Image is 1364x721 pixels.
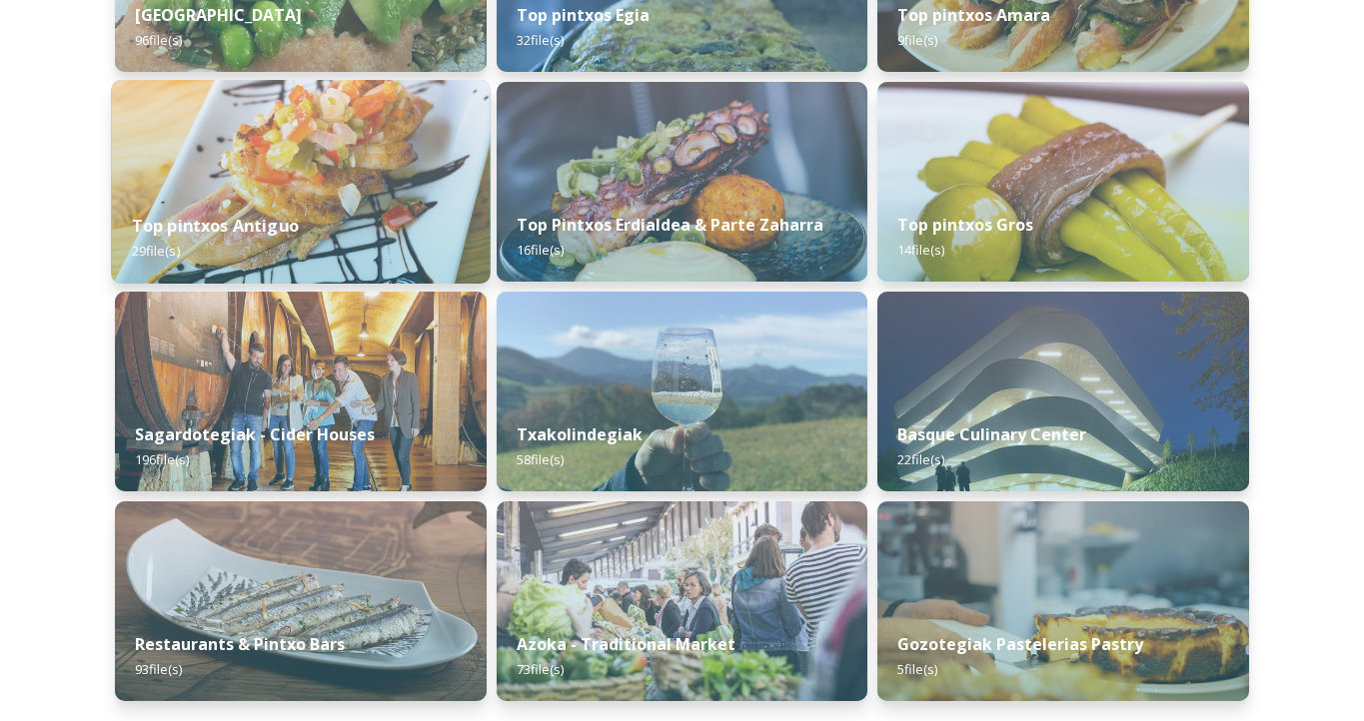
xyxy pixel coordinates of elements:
[897,214,1033,236] strong: Top pintxos Gros
[135,31,182,49] span: 96 file(s)
[135,633,345,655] strong: Restaurants & Pintxo Bars
[897,241,944,259] span: 14 file(s)
[877,501,1249,701] img: La%2520vi%25C3%25B1a-gazta-tarta-2.jpg
[115,292,487,491] img: 2209%2520Sidreria%2520petritegi_050b.jpg
[897,423,1086,445] strong: Basque Culinary Center
[897,31,937,49] span: 9 file(s)
[132,215,299,237] strong: Top pintxos Antiguo
[877,292,1249,491] img: pantalla-16.jpg
[517,450,564,468] span: 58 file(s)
[135,660,182,678] span: 93 file(s)
[497,82,868,282] img: parte-zaharreko-pintxoak_29592583328_o.jpg
[517,633,735,655] strong: Azoka - Traditional Market
[115,501,487,701] img: Anchoas%2520fritas%2520en%2520aceite%2520de%2520oliva%2520con%2520ajo%2520y%2520guindilla.jpg
[135,423,375,445] strong: Sagardotegiak - Cider Houses
[517,214,823,236] strong: Top Pintxos Erdialdea & Parte Zaharra
[897,633,1143,655] strong: Gozotegiak Pastelerias Pastry
[897,660,937,678] span: 5 file(s)
[897,4,1050,26] strong: Top pintxos Amara
[897,450,944,468] span: 22 file(s)
[497,501,868,701] img: San%2520Sebasti%25C3%25A1n_Dietmar%2520Denger-75.jpg
[517,423,643,445] strong: Txakolindegiak
[517,660,564,678] span: 73 file(s)
[497,292,868,491] img: Copa-txak.JPG
[517,241,564,259] span: 16 file(s)
[132,242,180,260] span: 29 file(s)
[111,80,490,284] img: antiguoko-pintxoak_43319651301_o.jpg
[877,82,1249,282] img: pintxoak-gros_42726139824_o.jpg
[517,31,564,49] span: 32 file(s)
[517,4,650,26] strong: Top pintxos Egia
[135,450,189,468] span: 196 file(s)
